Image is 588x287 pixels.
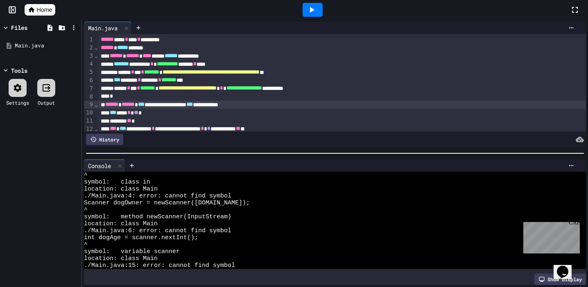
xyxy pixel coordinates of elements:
[15,42,79,50] div: Main.java
[86,134,123,145] div: History
[534,274,586,285] div: Show display
[84,193,231,200] span: ./Main.java:4: error: cannot find symbol
[84,220,158,227] span: location: class Main
[84,44,94,52] div: 2
[37,6,52,14] span: Home
[84,227,231,234] span: ./Main.java:6: error: cannot find symbol
[84,213,231,220] span: symbol: method newScanner(InputStream)
[11,23,27,32] div: Files
[520,219,580,253] iframe: chat widget
[84,109,94,117] div: 10
[84,22,132,34] div: Main.java
[84,206,88,213] span: ^
[84,200,250,206] span: Scanner dogOwner = newScanner([DOMAIN_NAME]);
[84,262,235,269] span: ./Main.java:15: error: cannot find symbol
[11,66,27,75] div: Tools
[84,161,115,170] div: Console
[84,85,94,93] div: 7
[84,36,94,44] div: 1
[554,254,580,279] iframe: chat widget
[84,24,122,32] div: Main.java
[84,60,94,68] div: 4
[3,3,57,52] div: Chat with us now!Close
[94,52,98,59] span: Fold line
[84,93,94,101] div: 8
[84,255,158,262] span: location: class Main
[38,99,55,106] div: Output
[94,101,98,108] span: Fold line
[84,125,94,133] div: 12
[94,44,98,51] span: Fold line
[25,4,55,16] a: Home
[94,126,98,132] span: Fold line
[84,241,88,248] span: ^
[84,52,94,60] div: 3
[84,234,198,241] span: int dogAge = scanner.nextInt();
[84,159,125,172] div: Console
[84,186,158,193] span: location: class Main
[6,99,29,106] div: Settings
[84,68,94,76] div: 5
[84,76,94,85] div: 6
[84,117,94,125] div: 11
[84,172,88,179] span: ^
[84,101,94,109] div: 9
[84,179,150,186] span: symbol: class in
[84,248,180,255] span: symbol: variable scanner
